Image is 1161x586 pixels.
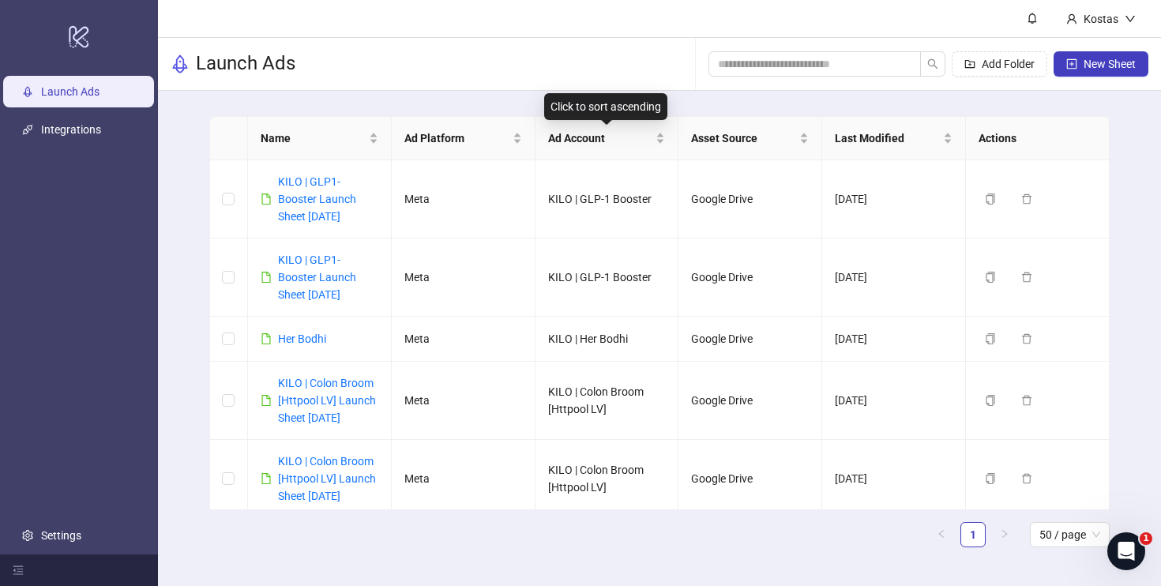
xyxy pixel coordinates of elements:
div: Click to sort ascending [544,93,667,120]
td: [DATE] [822,440,966,518]
a: KILO | GLP1-Booster Launch Sheet [DATE] [278,175,356,223]
li: Previous Page [929,522,954,547]
span: Last Modified [835,130,940,147]
h3: Launch Ads [196,51,295,77]
span: delete [1021,473,1032,484]
td: KILO | Colon Broom [Httpool LV] [535,440,679,518]
button: New Sheet [1054,51,1148,77]
span: delete [1021,272,1032,283]
span: plus-square [1066,58,1077,69]
span: file [261,193,272,205]
span: delete [1021,333,1032,344]
span: Ad Account [548,130,653,147]
li: Next Page [992,522,1017,547]
td: KILO | Colon Broom [Httpool LV] [535,362,679,440]
button: right [992,522,1017,547]
th: Ad Account [535,117,679,160]
span: copy [985,395,996,406]
span: menu-fold [13,565,24,576]
span: down [1125,13,1136,24]
span: Asset Source [691,130,796,147]
span: 50 / page [1039,523,1100,547]
span: file [261,272,272,283]
span: right [1000,529,1009,539]
span: Add Folder [982,58,1035,70]
td: [DATE] [822,362,966,440]
td: [DATE] [822,317,966,362]
a: 1 [961,523,985,547]
iframe: Intercom live chat [1107,532,1145,570]
a: Her Bodhi [278,332,326,345]
th: Last Modified [822,117,966,160]
td: Meta [392,317,535,362]
td: Google Drive [678,440,822,518]
span: file [261,333,272,344]
li: 1 [960,522,986,547]
span: file [261,473,272,484]
span: search [927,58,938,69]
th: Ad Platform [392,117,535,160]
span: copy [985,272,996,283]
a: Launch Ads [41,85,100,98]
td: [DATE] [822,239,966,317]
td: Google Drive [678,160,822,239]
span: copy [985,333,996,344]
span: left [937,529,946,539]
span: delete [1021,193,1032,205]
td: Meta [392,239,535,317]
span: bell [1027,13,1038,24]
td: KILO | Her Bodhi [535,317,679,362]
td: KILO | GLP-1 Booster [535,239,679,317]
th: Actions [966,117,1110,160]
a: KILO | GLP1-Booster Launch Sheet [DATE] [278,254,356,301]
td: Meta [392,362,535,440]
a: KILO | Colon Broom [Httpool LV] Launch Sheet [DATE] [278,377,376,424]
button: left [929,522,954,547]
button: Add Folder [952,51,1047,77]
td: KILO | GLP-1 Booster [535,160,679,239]
span: rocket [171,54,190,73]
span: delete [1021,395,1032,406]
span: copy [985,193,996,205]
th: Asset Source [678,117,822,160]
td: Meta [392,160,535,239]
span: Name [261,130,366,147]
span: file [261,395,272,406]
span: user [1066,13,1077,24]
th: Name [248,117,392,160]
span: New Sheet [1084,58,1136,70]
span: copy [985,473,996,484]
a: KILO | Colon Broom [Httpool LV] Launch Sheet [DATE] [278,455,376,502]
a: Integrations [41,123,101,136]
td: Meta [392,440,535,518]
a: Settings [41,529,81,542]
td: Google Drive [678,239,822,317]
span: Ad Platform [404,130,509,147]
span: 1 [1140,532,1152,545]
div: Page Size [1030,522,1110,547]
td: Google Drive [678,317,822,362]
td: [DATE] [822,160,966,239]
span: folder-add [964,58,975,69]
td: Google Drive [678,362,822,440]
div: Kostas [1077,10,1125,28]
